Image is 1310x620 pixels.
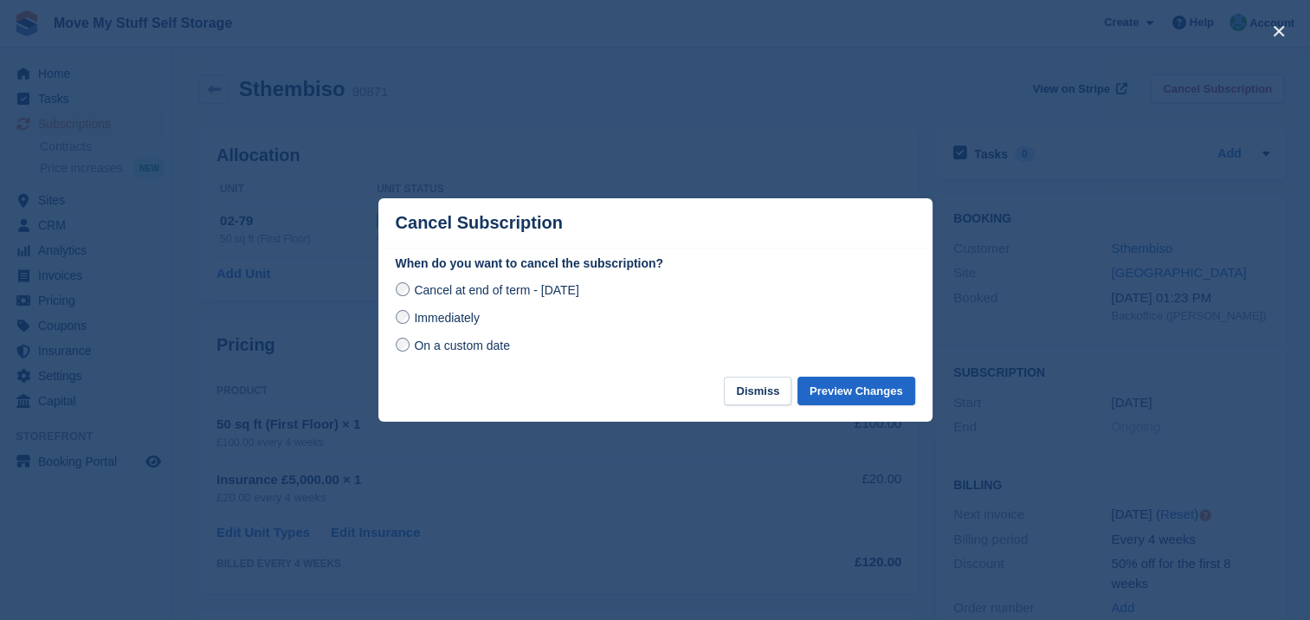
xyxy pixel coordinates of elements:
input: On a custom date [396,338,410,352]
span: Cancel at end of term - [DATE] [414,283,578,297]
p: Cancel Subscription [396,213,563,233]
span: On a custom date [414,339,510,352]
button: Dismiss [724,377,791,405]
label: When do you want to cancel the subscription? [396,255,915,273]
input: Cancel at end of term - [DATE] [396,282,410,296]
input: Immediately [396,310,410,324]
button: Preview Changes [797,377,915,405]
button: close [1265,17,1293,45]
span: Immediately [414,311,479,325]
